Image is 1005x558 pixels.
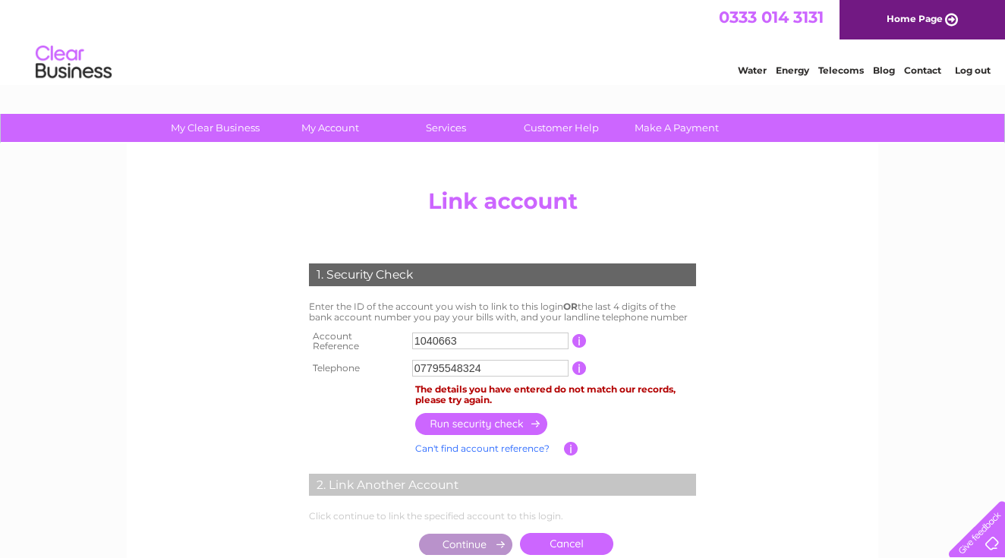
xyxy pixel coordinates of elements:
div: 1. Security Check [309,263,696,286]
th: Account Reference [305,326,408,357]
a: Energy [776,65,809,76]
a: My Account [268,114,393,142]
input: Information [572,361,587,375]
b: OR [563,301,578,312]
a: My Clear Business [153,114,278,142]
a: Can't find account reference? [415,443,550,454]
a: Make A Payment [614,114,739,142]
input: Information [572,334,587,348]
td: Click continue to link the specified account to this login. [305,507,700,525]
a: Cancel [520,533,613,555]
a: Services [383,114,509,142]
img: logo.png [35,39,112,86]
div: Clear Business is a trading name of Verastar Limited (registered in [GEOGRAPHIC_DATA] No. 3667643... [145,8,862,74]
a: Water [738,65,767,76]
a: Telecoms [818,65,864,76]
td: Enter the ID of the account you wish to link to this login the last 4 digits of the bank account ... [305,298,700,326]
a: Customer Help [499,114,624,142]
a: 0333 014 3131 [719,8,824,27]
a: Blog [873,65,895,76]
th: Telephone [305,356,408,380]
div: 2. Link Another Account [309,474,696,497]
input: Information [564,442,578,456]
a: Contact [904,65,941,76]
div: The details you have entered do not match our records, please try again. [415,384,696,405]
input: Submit [419,534,512,555]
a: Log out [955,65,991,76]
